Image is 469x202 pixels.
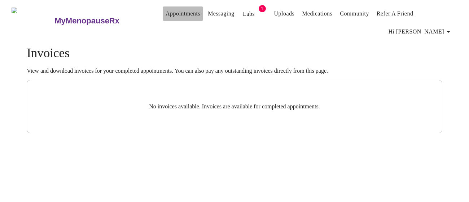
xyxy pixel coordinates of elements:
[259,5,266,12] span: 1
[377,9,413,19] a: Refer a Friend
[44,103,425,110] p: No invoices available. Invoices are available for completed appointments.
[163,6,203,21] button: Appointments
[54,16,119,26] h3: MyMenopauseRx
[27,46,442,60] h4: Invoices
[243,9,255,19] a: Labs
[27,68,442,74] p: View and download invoices for your completed appointments. You can also pay any outstanding invo...
[54,8,148,33] a: MyMenopauseRx
[205,6,237,21] button: Messaging
[337,6,372,21] button: Community
[299,6,335,21] button: Medications
[237,7,260,21] button: Labs
[271,6,298,21] button: Uploads
[302,9,332,19] a: Medications
[208,9,234,19] a: Messaging
[274,9,295,19] a: Uploads
[386,24,456,39] button: Hi [PERSON_NAME]
[374,6,416,21] button: Refer a Friend
[340,9,369,19] a: Community
[12,8,54,35] img: MyMenopauseRx Logo
[166,9,200,19] a: Appointments
[389,27,453,37] span: Hi [PERSON_NAME]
